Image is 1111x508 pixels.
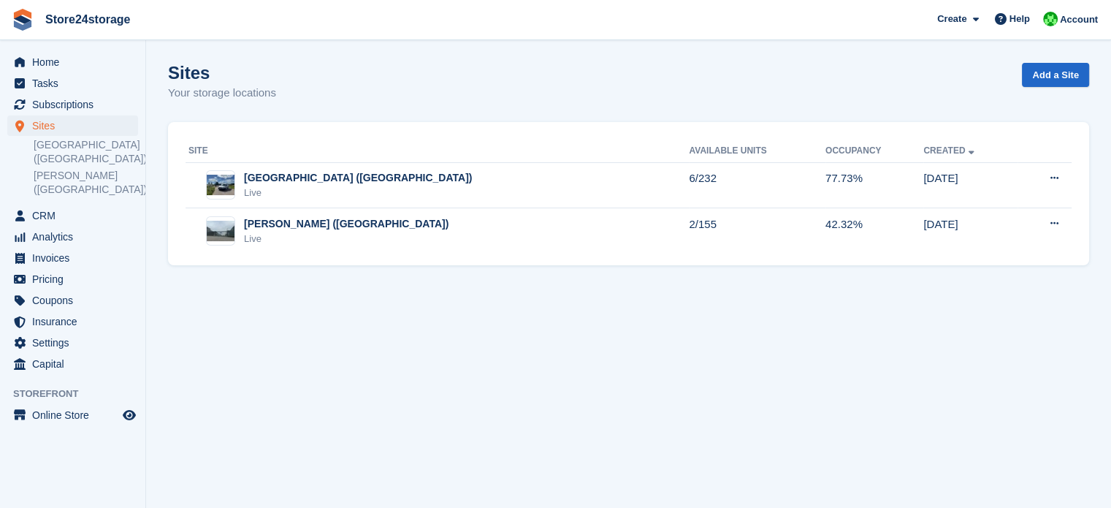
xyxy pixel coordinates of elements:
[1009,12,1030,26] span: Help
[244,170,472,186] div: [GEOGRAPHIC_DATA] ([GEOGRAPHIC_DATA])
[32,248,120,268] span: Invoices
[923,145,977,156] a: Created
[12,9,34,31] img: stora-icon-8386f47178a22dfd0bd8f6a31ec36ba5ce8667c1dd55bd0f319d3a0aa187defe.svg
[32,115,120,136] span: Sites
[39,7,137,31] a: Store24storage
[244,232,448,246] div: Live
[7,52,138,72] a: menu
[34,169,138,197] a: [PERSON_NAME] ([GEOGRAPHIC_DATA])
[7,73,138,94] a: menu
[689,162,825,208] td: 6/232
[32,52,120,72] span: Home
[207,221,234,242] img: Image of Warley Brentwood (Essex) site
[32,290,120,311] span: Coupons
[7,115,138,136] a: menu
[32,354,120,374] span: Capital
[32,405,120,425] span: Online Store
[7,354,138,374] a: menu
[32,311,120,332] span: Insurance
[7,94,138,115] a: menu
[32,73,120,94] span: Tasks
[13,387,145,401] span: Storefront
[32,333,120,353] span: Settings
[825,162,923,208] td: 77.73%
[689,208,825,254] td: 2/155
[7,405,138,425] a: menu
[1022,63,1089,87] a: Add a Site
[923,208,1017,254] td: [DATE]
[1043,12,1058,26] img: Tracy Harper
[7,333,138,353] a: menu
[34,138,138,166] a: [GEOGRAPHIC_DATA] ([GEOGRAPHIC_DATA])
[7,248,138,268] a: menu
[121,406,138,424] a: Preview store
[7,227,138,247] a: menu
[244,186,472,200] div: Live
[7,311,138,332] a: menu
[825,208,923,254] td: 42.32%
[937,12,966,26] span: Create
[186,140,689,163] th: Site
[7,269,138,289] a: menu
[168,63,276,83] h1: Sites
[7,290,138,311] a: menu
[1060,12,1098,27] span: Account
[168,85,276,102] p: Your storage locations
[207,175,234,196] img: Image of Manston Airport (Kent) site
[825,140,923,163] th: Occupancy
[32,269,120,289] span: Pricing
[32,94,120,115] span: Subscriptions
[244,216,448,232] div: [PERSON_NAME] ([GEOGRAPHIC_DATA])
[7,205,138,226] a: menu
[923,162,1017,208] td: [DATE]
[689,140,825,163] th: Available Units
[32,227,120,247] span: Analytics
[32,205,120,226] span: CRM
